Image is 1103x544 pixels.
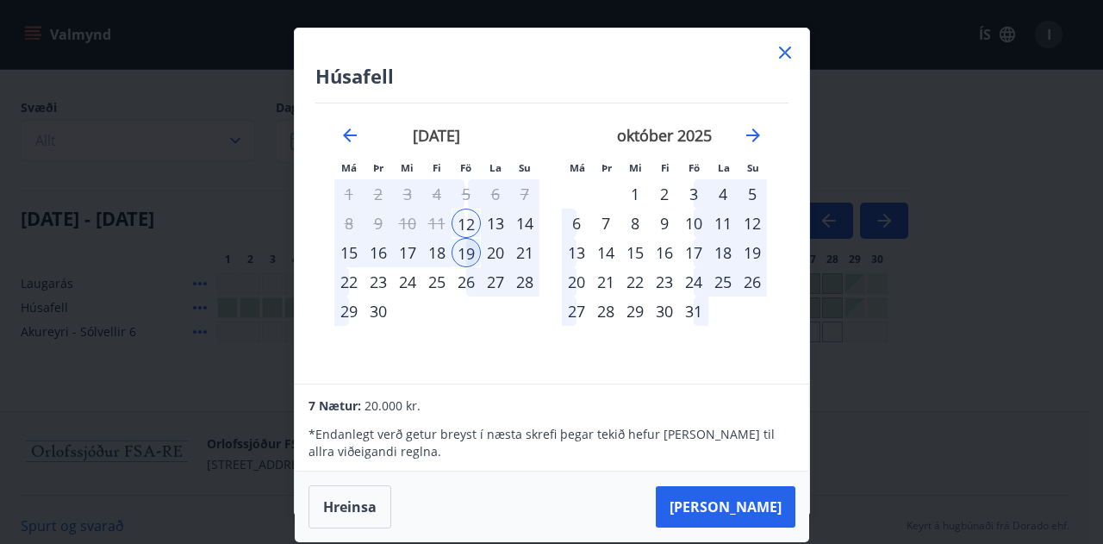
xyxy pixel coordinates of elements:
[679,297,708,326] td: Choose föstudagur, 31. október 2025 as your check-in date. It’s available.
[334,238,364,267] div: 15
[334,209,364,238] td: Choose mánudagur, 8. september 2025 as your check-in date. It’s available.
[452,209,481,238] div: 12
[365,397,421,414] span: 20.000 kr.
[591,267,620,297] div: 21
[510,267,539,297] td: Choose sunnudagur, 28. september 2025 as your check-in date. It’s available.
[617,125,712,146] strong: október 2025
[650,267,679,297] td: Choose fimmtudagur, 23. október 2025 as your check-in date. It’s available.
[422,267,452,297] td: Choose fimmtudagur, 25. september 2025 as your check-in date. It’s available.
[481,179,510,209] td: Choose laugardagur, 6. september 2025 as your check-in date. It’s available.
[679,238,708,267] td: Choose föstudagur, 17. október 2025 as your check-in date. It’s available.
[679,238,708,267] div: 17
[629,161,642,174] small: Mi
[591,209,620,238] td: Choose þriðjudagur, 7. október 2025 as your check-in date. It’s available.
[452,209,481,238] td: Selected as start date. föstudagur, 12. september 2025
[708,267,738,297] div: 25
[562,238,591,267] div: 13
[413,125,460,146] strong: [DATE]
[591,209,620,238] div: 7
[519,161,531,174] small: Su
[481,267,510,297] div: 27
[738,179,767,209] td: Choose sunnudagur, 5. október 2025 as your check-in date. It’s available.
[738,238,767,267] td: Choose sunnudagur, 19. október 2025 as your check-in date. It’s available.
[679,297,708,326] div: 31
[315,103,788,364] div: Calendar
[620,179,650,209] div: 1
[422,238,452,267] div: 18
[738,238,767,267] div: 19
[308,426,795,460] p: * Endanlegt verð getur breyst í næsta skrefi þegar tekið hefur [PERSON_NAME] til allra viðeigandi...
[591,238,620,267] div: 14
[452,238,481,267] td: Selected as end date. föstudagur, 19. september 2025
[452,238,481,267] div: 19
[708,179,738,209] div: 4
[620,267,650,297] div: 22
[334,179,364,209] td: Choose mánudagur, 1. september 2025 as your check-in date. It’s available.
[489,161,502,174] small: La
[679,267,708,297] td: Choose föstudagur, 24. október 2025 as your check-in date. It’s available.
[650,209,679,238] td: Choose fimmtudagur, 9. október 2025 as your check-in date. It’s available.
[393,267,422,297] div: 24
[718,161,730,174] small: La
[708,267,738,297] td: Choose laugardagur, 25. október 2025 as your check-in date. It’s available.
[708,209,738,238] div: 11
[562,209,591,238] div: 6
[650,297,679,326] div: 30
[708,238,738,267] td: Choose laugardagur, 18. október 2025 as your check-in date. It’s available.
[650,297,679,326] td: Choose fimmtudagur, 30. október 2025 as your check-in date. It’s available.
[422,179,452,209] td: Choose fimmtudagur, 4. september 2025 as your check-in date. It’s available.
[364,238,393,267] div: 16
[708,179,738,209] td: Choose laugardagur, 4. október 2025 as your check-in date. It’s available.
[738,267,767,297] td: Choose sunnudagur, 26. október 2025 as your check-in date. It’s available.
[433,161,441,174] small: Fi
[562,209,591,238] td: Choose mánudagur, 6. október 2025 as your check-in date. It’s available.
[650,238,679,267] div: 16
[334,297,364,326] div: 29
[510,209,539,238] div: 14
[481,209,510,238] td: Selected. laugardagur, 13. september 2025
[481,267,510,297] td: Choose laugardagur, 27. september 2025 as your check-in date. It’s available.
[334,238,364,267] td: Selected. mánudagur, 15. september 2025
[340,125,360,146] div: Move backward to switch to the previous month.
[591,238,620,267] td: Choose þriðjudagur, 14. október 2025 as your check-in date. It’s available.
[620,179,650,209] td: Choose miðvikudagur, 1. október 2025 as your check-in date. It’s available.
[422,238,452,267] td: Selected. fimmtudagur, 18. september 2025
[481,209,510,238] div: 13
[601,161,612,174] small: Þr
[620,209,650,238] div: 8
[334,267,364,297] td: Choose mánudagur, 22. september 2025 as your check-in date. It’s available.
[747,161,759,174] small: Su
[364,297,393,326] div: 30
[308,397,361,414] span: 7 Nætur:
[364,179,393,209] td: Choose þriðjudagur, 2. september 2025 as your check-in date. It’s available.
[620,267,650,297] td: Choose miðvikudagur, 22. október 2025 as your check-in date. It’s available.
[620,238,650,267] div: 15
[650,209,679,238] div: 9
[422,209,452,238] td: Choose fimmtudagur, 11. september 2025 as your check-in date. It’s available.
[393,238,422,267] td: Selected. miðvikudagur, 17. september 2025
[401,161,414,174] small: Mi
[679,267,708,297] div: 24
[661,161,670,174] small: Fi
[620,209,650,238] td: Choose miðvikudagur, 8. október 2025 as your check-in date. It’s available.
[562,267,591,297] div: 20
[679,179,708,209] div: 3
[620,297,650,326] div: 29
[334,267,364,297] div: 22
[452,179,481,209] td: Choose föstudagur, 5. september 2025 as your check-in date. It’s available.
[620,297,650,326] td: Choose miðvikudagur, 29. október 2025 as your check-in date. It’s available.
[364,267,393,297] td: Choose þriðjudagur, 23. september 2025 as your check-in date. It’s available.
[481,238,510,267] td: Choose laugardagur, 20. september 2025 as your check-in date. It’s available.
[562,238,591,267] td: Choose mánudagur, 13. október 2025 as your check-in date. It’s available.
[743,125,763,146] div: Move forward to switch to the next month.
[591,297,620,326] td: Choose þriðjudagur, 28. október 2025 as your check-in date. It’s available.
[650,179,679,209] div: 2
[562,267,591,297] td: Choose mánudagur, 20. október 2025 as your check-in date. It’s available.
[393,209,422,238] td: Choose miðvikudagur, 10. september 2025 as your check-in date. It’s available.
[689,161,700,174] small: Fö
[393,179,422,209] td: Choose miðvikudagur, 3. september 2025 as your check-in date. It’s available.
[738,209,767,238] div: 12
[679,179,708,209] td: Choose föstudagur, 3. október 2025 as your check-in date. It’s available.
[393,238,422,267] div: 17
[679,209,708,238] td: Choose föstudagur, 10. október 2025 as your check-in date. It’s available.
